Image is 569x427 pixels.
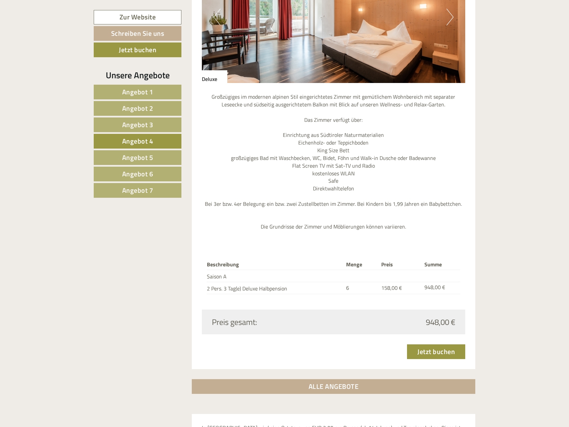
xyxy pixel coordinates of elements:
[94,10,181,24] a: Zur Website
[207,270,343,282] td: Saison A
[94,26,181,41] a: Schreiben Sie uns
[122,87,153,97] span: Angebot 1
[422,282,460,294] td: 948,00 €
[343,282,379,294] td: 6
[207,259,343,270] th: Beschreibung
[207,316,334,328] div: Preis gesamt:
[202,70,227,83] div: Deluxe
[122,185,153,195] span: Angebot 7
[446,9,454,25] button: Next
[381,284,402,292] span: 158,00 €
[426,316,455,328] span: 948,00 €
[379,259,421,270] th: Preis
[94,69,181,81] div: Unsere Angebote
[202,93,466,231] p: Großzügiges im modernen alpinen Stil eingerichtetes Zimmer mit gemütlichem Wohnbereich mit separa...
[192,379,476,394] a: ALLE ANGEBOTE
[343,259,379,270] th: Menge
[407,344,465,359] a: Jetzt buchen
[122,136,153,146] span: Angebot 4
[214,9,221,25] button: Previous
[122,119,153,130] span: Angebot 3
[207,282,343,294] td: 2 Pers. 3 Tag(e) Deluxe Halbpension
[122,152,153,163] span: Angebot 5
[122,103,153,113] span: Angebot 2
[422,259,460,270] th: Summe
[122,169,153,179] span: Angebot 6
[94,42,181,57] a: Jetzt buchen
